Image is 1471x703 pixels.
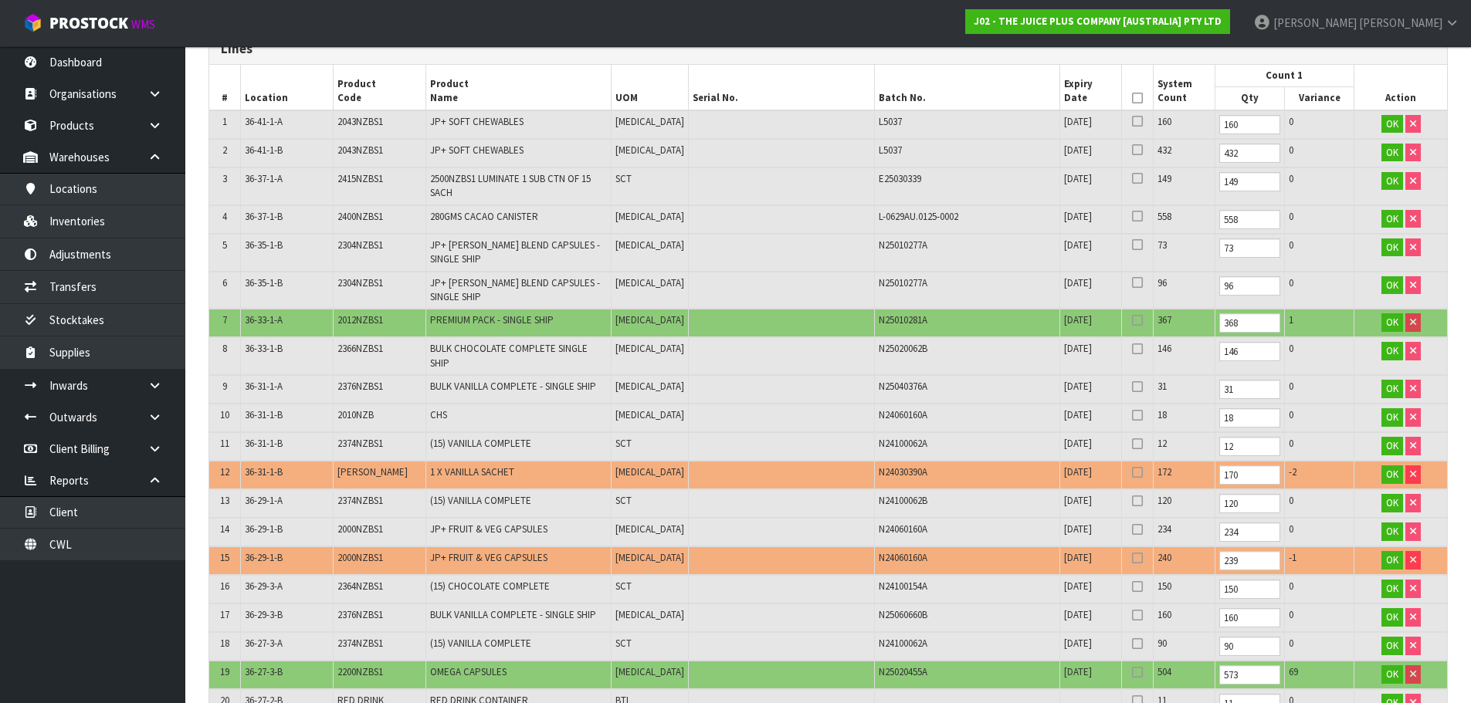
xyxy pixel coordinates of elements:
span: N24100062B [879,494,927,507]
span: 0 [1289,276,1293,289]
span: (15) VANILLA COMPLETE [430,637,531,650]
span: -1 [1289,551,1296,564]
button: OK [1381,551,1403,569]
span: 36-41-1-A [245,115,283,128]
input: Qty [1219,408,1280,428]
span: N24100062A [879,437,927,450]
span: OK [1386,146,1398,159]
span: OK [1386,668,1398,681]
span: 19 [220,665,229,678]
th: Product Name [426,65,612,110]
span: 0 [1289,522,1293,536]
span: [DATE] [1064,637,1092,650]
span: N25020455A [879,665,927,678]
span: 2366NZBS1 [337,342,383,355]
input: Qty [1219,313,1280,333]
span: 2012NZBS1 [337,313,383,326]
button: OK [1381,115,1403,134]
span: JP+ [PERSON_NAME] BLEND CAPSULES - SINGLE SHIP [430,238,600,265]
span: 2304NZBS1 [337,276,383,289]
span: [DATE] [1064,342,1092,355]
span: 0 [1289,238,1293,252]
span: JP+ FRUIT & VEG CAPSULES [430,522,547,536]
th: Qty [1215,87,1284,110]
span: OK [1386,241,1398,254]
button: OK [1381,276,1403,295]
span: OK [1386,525,1398,538]
th: Product Code [333,65,425,110]
span: OK [1386,411,1398,424]
span: 69 [1289,665,1298,678]
span: 36-29-3-B [245,608,283,621]
span: 172 [1157,465,1171,478]
span: N25010281A [879,313,927,326]
span: OK [1386,316,1398,329]
span: [DATE] [1064,522,1092,536]
span: 36-33-1-A [245,313,283,326]
span: 146 [1157,342,1171,355]
span: 1 X VANILLA SACHET [430,465,514,478]
span: [DATE] [1064,313,1092,326]
th: Location [240,65,333,110]
span: 2376NZBS1 [337,380,383,393]
span: OK [1386,382,1398,395]
span: N24030390A [879,465,927,478]
span: 1 [1289,313,1293,326]
span: 16 [220,580,229,593]
button: OK [1381,608,1403,627]
span: 36-27-3-A [245,637,283,650]
span: 149 [1157,172,1171,185]
span: 36-31-1-A [245,380,283,393]
span: [MEDICAL_DATA] [615,115,684,128]
span: 31 [1157,380,1167,393]
span: N24060160A [879,408,927,421]
span: 18 [1157,408,1167,421]
input: Qty [1219,665,1280,684]
input: Qty [1219,380,1280,399]
span: 11 [220,437,229,450]
input: Qty [1219,276,1280,296]
span: 96 [1157,276,1167,289]
th: Count 1 [1215,65,1354,87]
span: [MEDICAL_DATA] [615,522,684,536]
span: L5037 [879,144,902,157]
input: Qty [1219,238,1280,258]
span: 13 [220,494,229,507]
span: 234 [1157,522,1171,536]
button: OK [1381,342,1403,360]
span: 90 [1157,637,1167,650]
span: N25010277A [879,238,927,252]
span: 5 [222,238,227,252]
span: [MEDICAL_DATA] [615,380,684,393]
input: Qty [1219,551,1280,570]
span: 18 [220,637,229,650]
th: Expiry Date [1060,65,1122,110]
span: SCT [615,172,632,185]
span: [DATE] [1064,380,1092,393]
span: 150 [1157,580,1171,593]
span: 2304NZBS1 [337,238,383,252]
span: [DATE] [1064,580,1092,593]
button: OK [1381,494,1403,512]
span: 2415NZBS1 [337,172,383,185]
span: BULK CHOCOLATE COMPLETE SINGLE SHIP [430,342,588,369]
span: OK [1386,610,1398,624]
span: BULK VANILLA COMPLETE - SINGLE SHIP [430,380,596,393]
span: 36-33-1-B [245,342,283,355]
span: 2400NZBS1 [337,210,383,223]
span: [DATE] [1064,172,1092,185]
span: 2364NZBS1 [337,580,383,593]
span: [DATE] [1064,276,1092,289]
input: Qty [1219,172,1280,191]
button: OK [1381,408,1403,427]
span: 2200NZBS1 [337,665,383,678]
th: # [209,65,240,110]
span: 432 [1157,144,1171,157]
span: 0 [1289,408,1293,421]
span: [MEDICAL_DATA] [615,210,684,223]
span: OK [1386,212,1398,225]
span: OMEGA CAPSULES [430,665,507,678]
th: Batch No. [874,65,1059,110]
span: 160 [1157,608,1171,621]
span: [MEDICAL_DATA] [615,665,684,678]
